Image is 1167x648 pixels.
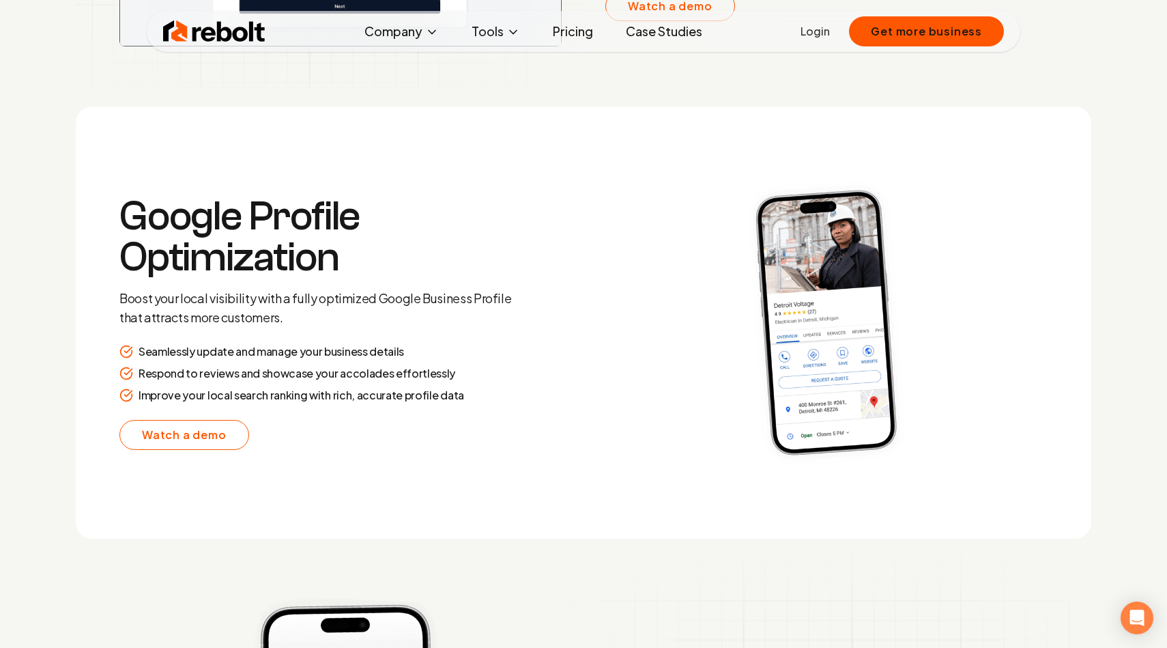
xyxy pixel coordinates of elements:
button: Tools [461,18,531,45]
p: Seamlessly update and manage your business details [139,343,404,360]
p: Respond to reviews and showcase your accolades effortlessly [139,365,455,382]
a: Pricing [542,18,604,45]
div: Open Intercom Messenger [1121,602,1153,634]
a: Case Studies [615,18,713,45]
img: Social Preview [605,150,1048,495]
a: Login [801,23,830,40]
p: Boost your local visibility with a fully optimized Google Business Profile that attracts more cus... [119,289,513,327]
a: Watch a demo [119,420,249,450]
h3: Google Profile Optimization [119,196,513,278]
button: Company [354,18,450,45]
button: Get more business [849,16,1004,46]
img: Rebolt Logo [163,18,265,45]
p: Improve your local search ranking with rich, accurate profile data [139,387,464,404]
